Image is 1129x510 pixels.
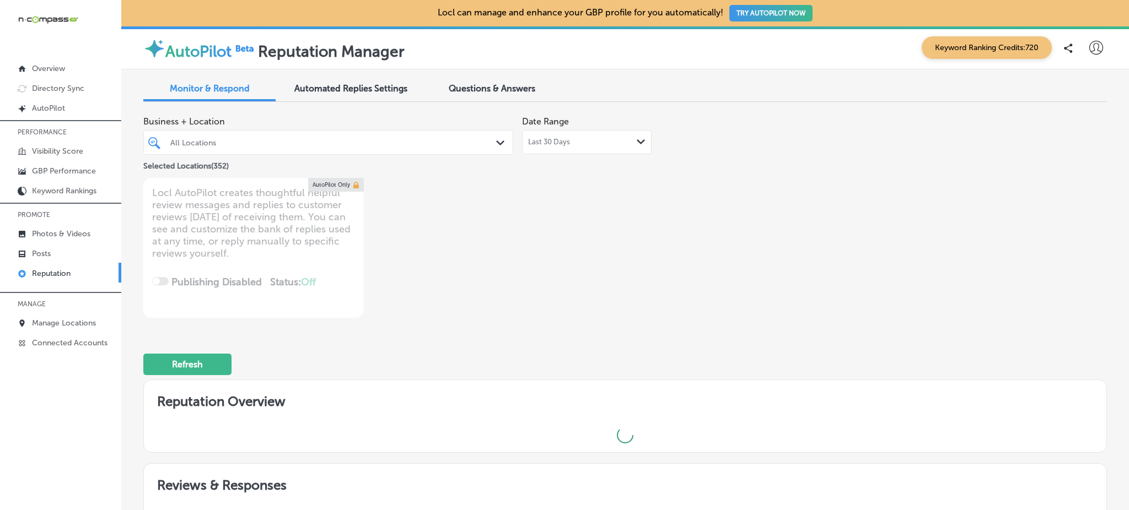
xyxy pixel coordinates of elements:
p: Photos & Videos [32,229,90,238]
p: Overview [32,64,65,73]
p: AutoPilot [32,104,65,113]
label: Date Range [522,116,569,127]
p: Selected Locations ( 352 ) [143,157,229,171]
p: Connected Accounts [32,338,107,348]
p: GBP Performance [32,166,96,176]
img: 660ab0bf-5cc7-4cb8-ba1c-48b5ae0f18e60NCTV_CLogo_TV_Black_-500x88.png [18,14,78,25]
span: Business + Location [143,116,513,127]
p: Posts [32,249,51,258]
h2: Reputation Overview [144,380,1106,418]
img: Beta [232,42,258,54]
p: Directory Sync [32,84,84,93]
label: Reputation Manager [258,42,405,61]
label: AutoPilot [165,42,232,61]
span: Automated Replies Settings [294,83,407,94]
button: TRY AUTOPILOT NOW [729,5,813,21]
span: Monitor & Respond [170,83,250,94]
p: Visibility Score [32,147,83,156]
button: Refresh [143,354,232,375]
img: autopilot-icon [143,37,165,59]
p: Reputation [32,269,71,278]
span: Questions & Answers [449,83,535,94]
span: Keyword Ranking Credits: 720 [922,36,1052,59]
div: All Locations [170,138,497,147]
p: Keyword Rankings [32,186,96,196]
p: Manage Locations [32,318,96,328]
span: Last 30 Days [528,138,570,147]
h2: Reviews & Responses [144,464,1106,502]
